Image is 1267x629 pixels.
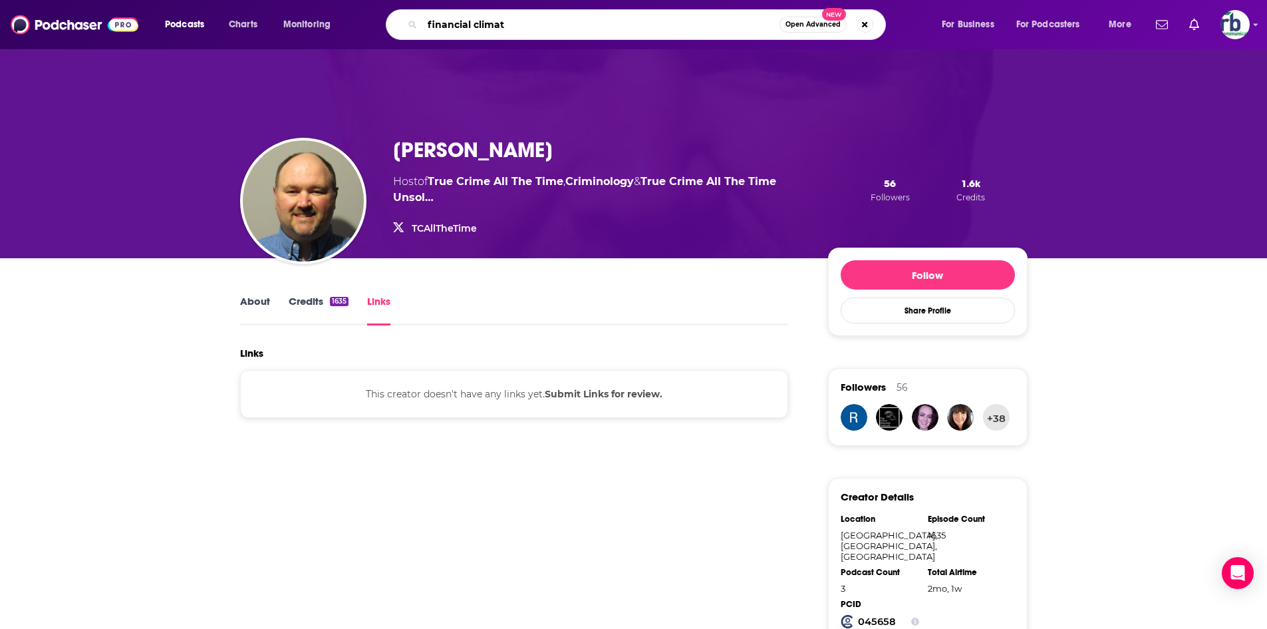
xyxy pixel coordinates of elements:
div: 3 [841,583,919,594]
span: , [563,175,565,188]
span: Monitoring [283,15,331,34]
div: PCID [841,599,919,610]
div: Total Airtime [928,567,1006,578]
h3: Creator Details [841,491,914,503]
a: Credits1635 [289,295,349,325]
h2: Links [240,347,263,359]
img: Podchaser Creator ID logo [841,615,854,628]
span: 56 [884,177,896,190]
button: 56Followers [867,176,914,203]
span: More [1109,15,1131,34]
img: Podchaser - Follow, Share and Rate Podcasts [11,12,138,37]
div: 1635 [330,297,349,306]
span: Podcasts [165,15,204,34]
div: Episode Count [928,514,1006,524]
img: Kyasarin381 [912,404,938,431]
span: 1.6k [961,177,980,190]
span: Followers [841,381,886,393]
div: Location [841,514,919,524]
a: Links [367,295,390,325]
button: Follow [841,260,1015,290]
button: open menu [274,14,348,35]
img: asianmadnesspod [876,404,903,431]
a: About [240,295,270,325]
a: True Crime All The Time [428,175,563,188]
button: open menu [1008,14,1099,35]
strong: 045658 [858,616,896,628]
span: This creator doesn't have any links yet. [366,388,662,400]
button: open menu [156,14,221,35]
div: Search podcasts, credits, & more... [398,9,899,40]
span: Host [393,175,418,188]
span: Credits [956,192,985,202]
h3: [PERSON_NAME] [393,137,553,163]
img: User Profile [1220,10,1250,39]
button: open menu [932,14,1011,35]
div: [GEOGRAPHIC_DATA], [GEOGRAPHIC_DATA], [GEOGRAPHIC_DATA] [841,530,919,562]
span: 1681 hours, 50 minutes, 55 seconds [928,583,962,594]
span: For Podcasters [1016,15,1080,34]
img: sue42970 [947,404,974,431]
button: 1.6kCredits [952,176,989,203]
input: Search podcasts, credits, & more... [422,14,779,35]
a: Charts [220,14,265,35]
a: Show notifications dropdown [1184,13,1204,36]
span: Open Advanced [785,21,841,28]
div: Podcast Count [841,567,919,578]
span: Charts [229,15,257,34]
b: Submit Links for review. [545,388,662,400]
button: +38 [983,404,1010,431]
div: 56 [897,381,908,393]
button: Share Profile [841,298,1015,323]
span: & [634,175,640,188]
button: Show Info [911,615,919,628]
span: Logged in as johannarb [1220,10,1250,39]
span: Followers [871,192,910,202]
img: Mike Ferguson [243,140,364,262]
img: renee.olivier01 [841,404,867,431]
a: TCAllTheTime [412,222,477,234]
span: of [418,175,563,188]
span: New [822,8,846,21]
span: For Business [942,15,994,34]
a: Show notifications dropdown [1151,13,1173,36]
button: Show profile menu [1220,10,1250,39]
div: Open Intercom Messenger [1222,557,1254,589]
button: open menu [1099,14,1148,35]
button: Open AdvancedNew [779,17,847,33]
div: 1635 [928,530,1006,540]
a: Criminology [565,175,634,188]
